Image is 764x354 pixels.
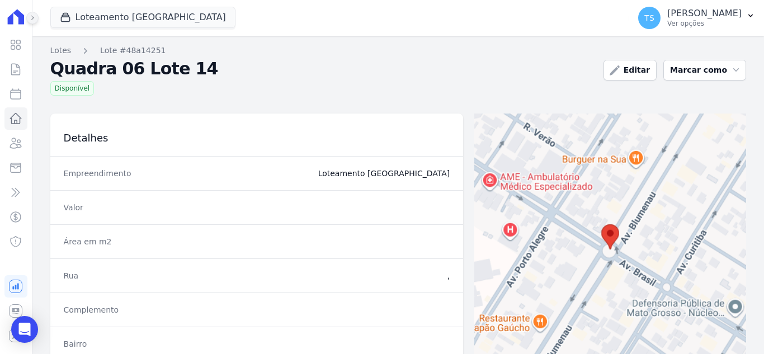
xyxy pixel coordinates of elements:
[50,7,235,28] button: Loteamento [GEOGRAPHIC_DATA]
[100,45,166,56] a: Lote #48a14251
[195,168,450,179] dd: Loteamento [GEOGRAPHIC_DATA]
[64,236,187,247] dt: Área em m2
[64,168,187,179] dt: Empreendimento
[629,2,764,34] button: TS [PERSON_NAME] Ver opções
[667,19,742,28] p: Ver opções
[50,61,595,77] h2: Quadra 06 Lote 14
[50,81,95,96] span: Disponível
[64,270,187,281] dt: Rua
[644,14,654,22] span: TS
[195,270,450,281] dd: ,
[64,304,187,315] dt: Complemento
[64,202,187,213] dt: Valor
[663,60,746,81] button: Marcar como
[64,338,187,350] dt: Bairro
[50,45,595,56] nav: Breadcrumb
[64,131,192,145] h3: Detalhes
[603,60,657,81] a: Editar
[667,8,742,19] p: [PERSON_NAME]
[50,45,72,56] a: Lotes
[11,316,38,343] div: Open Intercom Messenger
